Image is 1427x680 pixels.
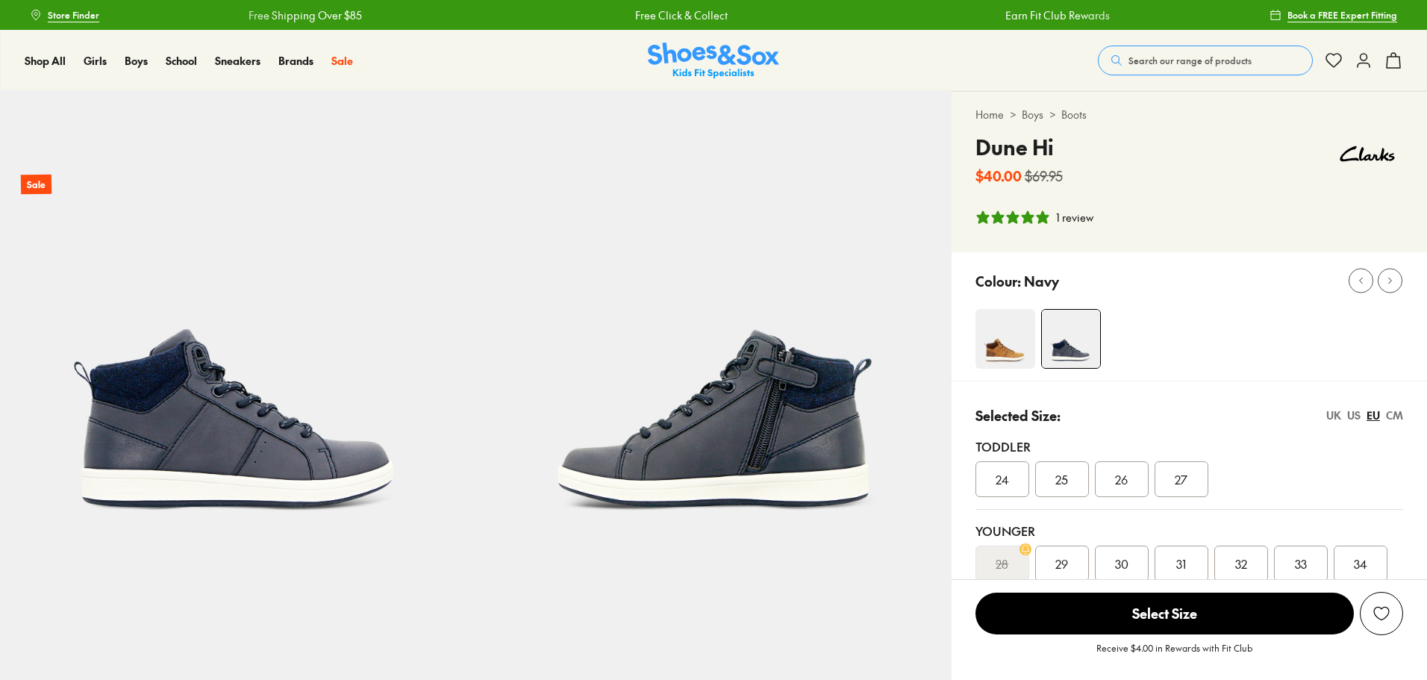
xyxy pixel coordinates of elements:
[975,107,1004,122] a: Home
[1098,46,1313,75] button: Search our range of products
[1235,555,1247,573] span: 32
[244,7,357,23] a: Free Shipping Over $85
[25,53,66,68] span: Shop All
[1176,555,1186,573] span: 31
[975,522,1403,540] div: Younger
[21,175,51,195] p: Sale
[48,8,99,22] span: Store Finder
[1287,8,1397,22] span: Book a FREE Expert Fitting
[25,53,66,69] a: Shop All
[1354,555,1367,573] span: 34
[278,53,313,68] span: Brands
[1386,408,1403,423] div: CM
[975,210,1093,225] button: 5 stars, 1 ratings
[996,470,1009,488] span: 24
[1096,641,1252,668] p: Receive $4.00 in Rewards with Fit Club
[215,53,260,68] span: Sneakers
[648,43,779,79] img: SNS_Logo_Responsive.svg
[331,53,353,68] span: Sale
[975,593,1354,634] span: Select Size
[975,309,1035,369] img: Dean Tan
[1061,107,1087,122] a: Boots
[125,53,148,69] a: Boys
[166,53,197,69] a: School
[1175,470,1187,488] span: 27
[1056,210,1093,225] div: 1 review
[1001,7,1105,23] a: Earn Fit Club Rewards
[1025,166,1063,186] s: $69.95
[215,53,260,69] a: Sneakers
[1331,131,1403,176] img: Vendor logo
[975,437,1403,455] div: Toddler
[975,405,1061,425] p: Selected Size:
[975,271,1021,291] p: Colour:
[1347,408,1361,423] div: US
[975,131,1063,163] h4: Dune Hi
[84,53,107,68] span: Girls
[475,91,951,567] img: Dune Hi Navy
[1295,555,1307,573] span: 33
[84,53,107,69] a: Girls
[30,1,99,28] a: Store Finder
[1367,408,1380,423] div: EU
[648,43,779,79] a: Shoes & Sox
[278,53,313,69] a: Brands
[1115,555,1128,573] span: 30
[125,53,148,68] span: Boys
[1024,271,1059,291] p: Navy
[975,107,1403,122] div: > >
[996,555,1008,573] s: 28
[1022,107,1043,122] a: Boys
[1360,592,1403,635] button: Add to Wishlist
[1326,408,1341,423] div: UK
[1115,470,1128,488] span: 26
[1055,470,1068,488] span: 25
[975,592,1354,635] button: Select Size
[1270,1,1397,28] a: Book a FREE Expert Fitting
[166,53,197,68] span: School
[1042,310,1100,368] img: Dune Hi Navy
[331,53,353,69] a: Sale
[1055,555,1068,573] span: 29
[975,166,1022,186] b: $40.00
[631,7,723,23] a: Free Click & Collect
[1128,54,1252,67] span: Search our range of products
